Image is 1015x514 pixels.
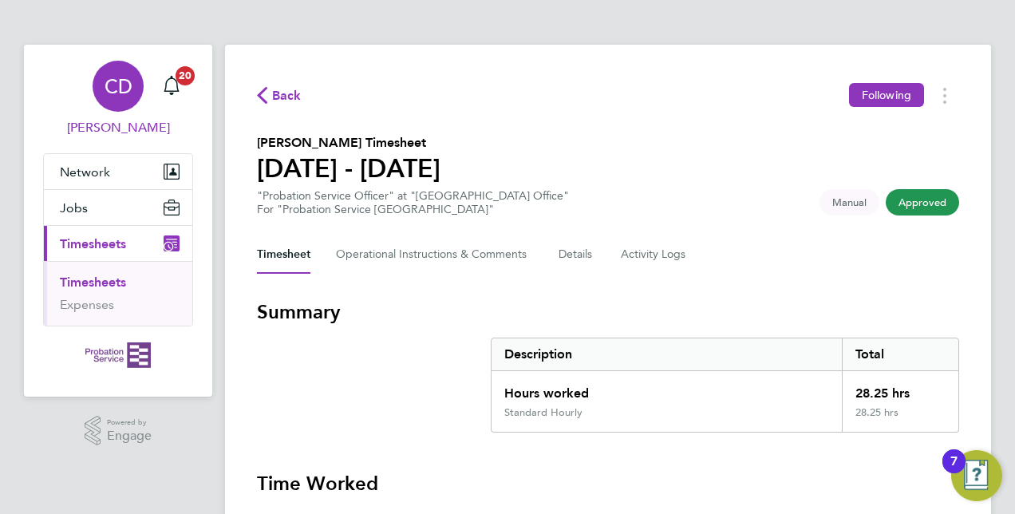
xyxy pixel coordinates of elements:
span: CD [105,76,132,97]
span: Timesheets [60,236,126,251]
div: For "Probation Service [GEOGRAPHIC_DATA]" [257,203,569,216]
span: This timesheet has been approved. [886,189,959,215]
button: Details [559,235,595,274]
h1: [DATE] - [DATE] [257,152,440,184]
a: Timesheets [60,275,126,290]
span: This timesheet was manually created. [820,189,879,215]
div: Description [492,338,842,370]
button: Open Resource Center, 7 new notifications [951,450,1002,501]
div: Summary [491,338,959,433]
div: 28.25 hrs [842,371,958,406]
span: Network [60,164,110,180]
button: Network [44,154,192,189]
a: 20 [156,61,188,112]
a: Powered byEngage [85,416,152,446]
button: Timesheets [44,226,192,261]
span: Back [272,86,302,105]
h3: Time Worked [257,471,959,496]
a: CD[PERSON_NAME] [43,61,193,137]
span: Chris Dare [43,118,193,137]
div: "Probation Service Officer" at "[GEOGRAPHIC_DATA] Office" [257,189,569,216]
h3: Summary [257,299,959,325]
div: Standard Hourly [504,406,583,419]
h2: [PERSON_NAME] Timesheet [257,133,440,152]
div: Total [842,338,958,370]
img: probationservice-logo-retina.png [85,342,150,368]
div: 28.25 hrs [842,406,958,432]
button: Operational Instructions & Comments [336,235,533,274]
div: Hours worked [492,371,842,406]
span: Following [862,88,911,102]
button: Timesheets Menu [930,83,959,108]
button: Following [849,83,924,107]
div: Timesheets [44,261,192,326]
span: Engage [107,429,152,443]
button: Back [257,85,302,105]
a: Go to home page [43,342,193,368]
span: Jobs [60,200,88,215]
span: Powered by [107,416,152,429]
nav: Main navigation [24,45,212,397]
a: Expenses [60,297,114,312]
button: Timesheet [257,235,310,274]
div: 7 [950,461,958,482]
button: Activity Logs [621,235,688,274]
span: 20 [176,66,195,85]
button: Jobs [44,190,192,225]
